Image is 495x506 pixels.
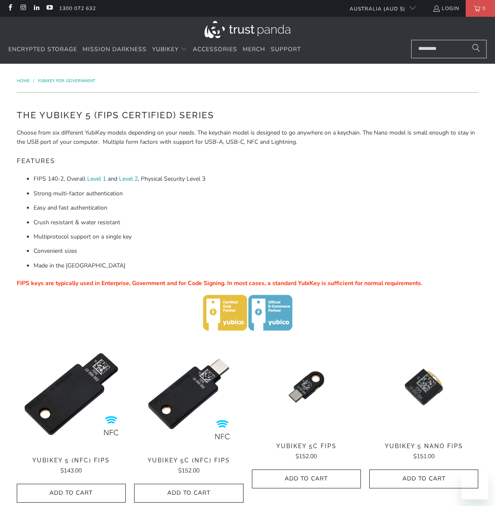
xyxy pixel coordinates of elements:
[17,279,422,287] span: FIPS keys are typically used in Enterprise, Government and for Code Signing. In most cases, a sta...
[152,40,187,60] summary: YubiKey
[134,484,243,503] button: Add to Cart
[8,40,301,60] nav: Translation missing: en.navigation.header.main_nav
[119,175,138,183] a: Level 2
[252,340,361,434] a: YubiKey 5C FIPS - Trust Panda YubiKey 5C FIPS - Trust Panda
[87,175,106,183] a: Level 1
[34,232,479,241] li: Multiprotocol support on a single key
[17,340,126,449] img: YubiKey 5 NFC FIPS - Trust Panda
[378,475,469,483] span: Add to Cart
[59,4,96,13] a: 1300 072 632
[193,45,237,53] span: Accessories
[34,247,479,256] li: Convenient sizes
[295,452,317,460] span: $152.00
[17,78,30,84] span: Home
[83,45,147,53] span: Mission Darkness
[17,457,126,475] a: YubiKey 5 (NFC) FIPS $143.00
[369,340,478,434] img: YubiKey 5 Nano FIPS - Trust Panda
[134,457,243,475] a: YubiKey 5C (NFC) FIPS $152.00
[205,21,290,38] img: Trust Panda Australia
[143,490,234,497] span: Add to Cart
[252,443,361,450] span: YubiKey 5C FIPS
[19,5,26,12] a: Trust Panda Australia on Instagram
[17,484,126,503] button: Add to Cart
[369,470,478,488] button: Add to Cart
[271,40,301,60] a: Support
[34,174,479,184] li: FIPS 140-2, Overall and , Physical Security Level 3
[34,261,479,270] li: Made in the [GEOGRAPHIC_DATA]
[433,4,459,13] a: Login
[34,218,479,227] li: Crush resistant & water resistant
[271,45,301,53] span: Support
[17,340,126,449] a: YubiKey 5 NFC FIPS - Trust Panda YubiKey 5 NFC FIPS - Trust Panda
[178,467,200,475] span: $152.00
[134,457,243,464] span: YubiKey 5C (NFC) FIPS
[369,340,478,434] a: YubiKey 5 Nano FIPS - Trust Panda YubiKey 5 Nano FIPS - Trust Panda
[17,153,479,169] h5: Features
[34,203,479,213] li: Easy and fast authentication
[38,78,95,84] a: YubiKey for Government
[8,45,77,53] span: Encrypted Storage
[261,475,352,483] span: Add to Cart
[193,40,237,60] a: Accessories
[252,443,361,461] a: YubiKey 5C FIPS $152.00
[83,40,147,60] a: Mission Darkness
[243,40,265,60] a: Merch
[369,443,478,461] a: YubiKey 5 Nano FIPS $151.00
[243,45,265,53] span: Merch
[17,128,479,147] p: Choose from six different YubiKey models depending on your needs. The keychain model is designed ...
[152,45,179,53] span: YubiKey
[252,470,361,488] button: Add to Cart
[6,5,13,12] a: Trust Panda Australia on Facebook
[34,189,479,198] li: Strong multi-factor authentication
[466,40,487,58] button: Search
[134,340,243,449] a: YubiKey 5C NFC FIPS - Trust Panda YubiKey 5C NFC FIPS - Trust Panda
[8,40,77,60] a: Encrypted Storage
[411,40,487,58] input: Search...
[17,78,31,84] a: Home
[461,472,488,499] iframe: Button to launch messaging window
[17,457,126,464] span: YubiKey 5 (NFC) FIPS
[33,78,34,84] span: /
[252,340,361,434] img: YubiKey 5C FIPS - Trust Panda
[46,5,53,12] a: Trust Panda Australia on YouTube
[134,340,243,449] img: YubiKey 5C NFC FIPS - Trust Panda
[33,5,40,12] a: Trust Panda Australia on LinkedIn
[60,467,82,475] span: $143.00
[26,490,117,497] span: Add to Cart
[369,443,478,450] span: YubiKey 5 Nano FIPS
[17,109,479,122] h2: The YubiKey 5 (FIPS Certified) Series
